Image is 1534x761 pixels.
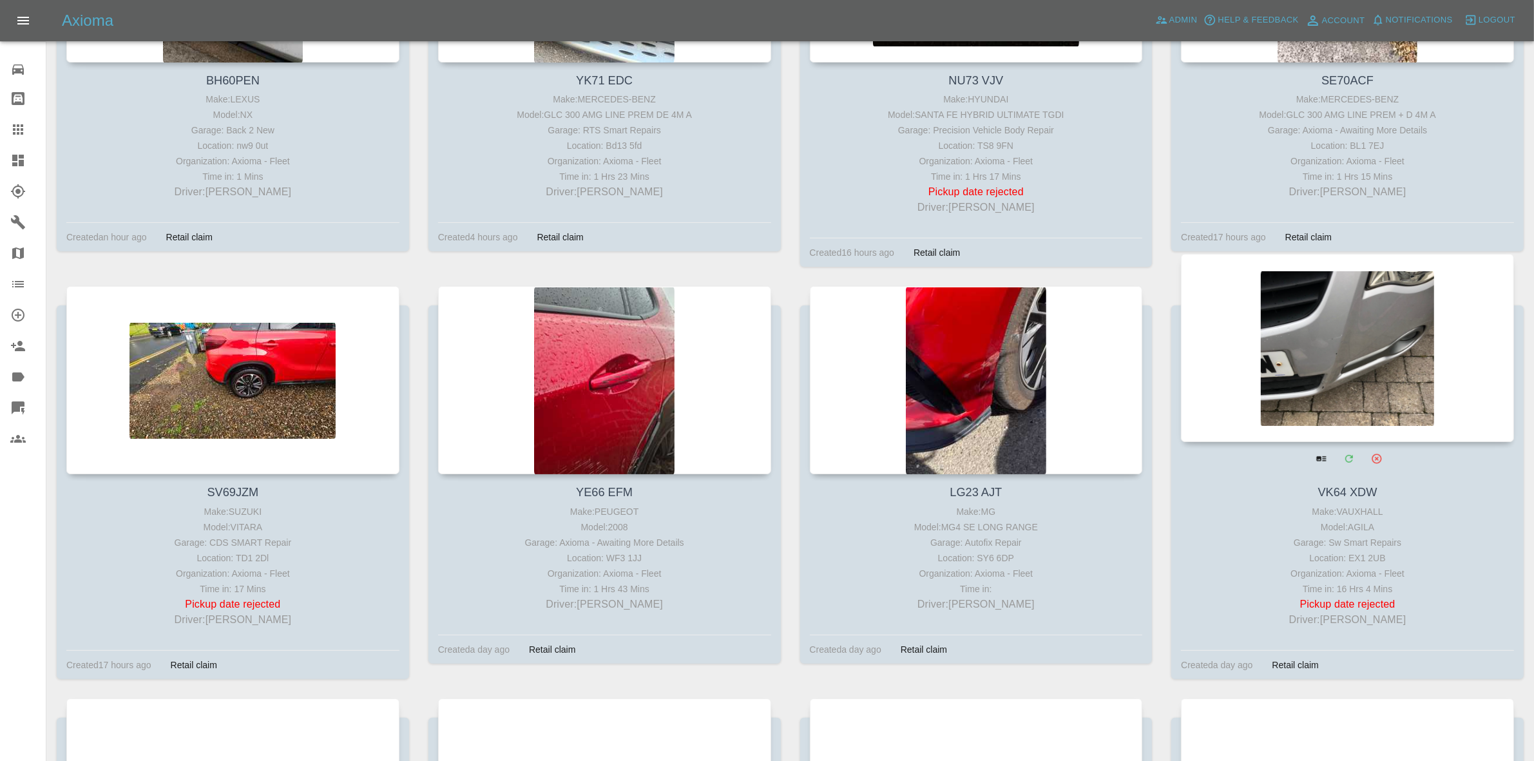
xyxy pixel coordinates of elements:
div: Location: Bd13 5fd [441,138,768,153]
p: Driver: [PERSON_NAME] [70,184,396,200]
div: Retail claim [904,245,970,260]
div: Created a day ago [438,642,510,657]
div: Organization: Axioma - Fleet [1184,153,1511,169]
button: Archive [1363,445,1390,472]
div: Created a day ago [1181,657,1252,673]
button: Help & Feedback [1200,10,1301,30]
div: Organization: Axioma - Fleet [1184,566,1511,581]
div: Created a day ago [810,642,881,657]
div: Model: GLC 300 AMG LINE PREM DE 4M A [441,107,768,122]
div: Retail claim [1263,657,1328,673]
span: Admin [1169,13,1198,28]
div: Time in: [813,581,1140,597]
div: Model: SANTA FE HYBRID ULTIMATE TGDI [813,107,1140,122]
a: VK64 XDW [1318,486,1377,499]
div: Model: 2008 [441,519,768,535]
div: Location: BL1 7EJ [1184,138,1511,153]
a: YE66 EFM [576,486,633,499]
span: Notifications [1386,13,1453,28]
div: Garage: CDS SMART Repair [70,535,396,550]
div: Model: AGILA [1184,519,1511,535]
div: Model: NX [70,107,396,122]
div: Model: MG4 SE LONG RANGE [813,519,1140,535]
div: Created 16 hours ago [810,245,895,260]
p: Driver: [PERSON_NAME] [441,184,768,200]
div: Garage: Back 2 New [70,122,396,138]
a: Account [1302,10,1368,31]
div: Time in: 1 Hrs 43 Mins [441,581,768,597]
div: Location: TS8 9FN [813,138,1140,153]
div: Garage: Axioma - Awaiting More Details [441,535,768,550]
div: Garage: Precision Vehicle Body Repair [813,122,1140,138]
div: Organization: Axioma - Fleet [70,566,396,581]
div: Garage: RTS Smart Repairs [441,122,768,138]
div: Time in: 16 Hrs 4 Mins [1184,581,1511,597]
p: Driver: [PERSON_NAME] [441,597,768,612]
button: Logout [1461,10,1519,30]
div: Created an hour ago [66,229,147,245]
div: Time in: 1 Hrs 23 Mins [441,169,768,184]
div: Retail claim [161,657,227,673]
p: Driver: [PERSON_NAME] [70,612,396,628]
button: Notifications [1368,10,1456,30]
div: Make: MERCEDES-BENZ [441,92,768,107]
div: Make: PEUGEOT [441,504,768,519]
button: Open drawer [8,5,39,36]
div: Location: nw9 0ut [70,138,396,153]
p: Pickup date rejected [70,597,396,612]
div: Make: VAUXHALL [1184,504,1511,519]
span: Help & Feedback [1218,13,1298,28]
p: Driver: [PERSON_NAME] [813,200,1140,215]
div: Organization: Axioma - Fleet [813,566,1140,581]
p: Pickup date rejected [1184,597,1511,612]
p: Driver: [PERSON_NAME] [813,597,1140,612]
div: Garage: Sw Smart Repairs [1184,535,1511,550]
span: Logout [1479,13,1515,28]
div: Retail claim [528,229,593,245]
a: BH60PEN [206,74,260,87]
a: View [1308,445,1334,472]
div: Retail claim [519,642,585,657]
a: SV69JZM [207,486,258,499]
div: Created 4 hours ago [438,229,518,245]
div: Retail claim [891,642,957,657]
p: Driver: [PERSON_NAME] [1184,184,1511,200]
div: Retail claim [1276,229,1341,245]
a: Admin [1152,10,1201,30]
span: Account [1322,14,1365,28]
div: Make: HYUNDAI [813,92,1140,107]
div: Make: LEXUS [70,92,396,107]
a: SE70ACF [1321,74,1374,87]
div: Location: WF3 1JJ [441,550,768,566]
div: Time in: 1 Hrs 17 Mins [813,169,1140,184]
div: Organization: Axioma - Fleet [441,566,768,581]
a: LG23 AJT [950,486,1002,499]
div: Model: GLC 300 AMG LINE PREM + D 4M A [1184,107,1511,122]
div: Garage: Axioma - Awaiting More Details [1184,122,1511,138]
div: Make: MG [813,504,1140,519]
div: Created 17 hours ago [66,657,151,673]
div: Garage: Autofix Repair [813,535,1140,550]
div: Make: MERCEDES-BENZ [1184,92,1511,107]
div: Organization: Axioma - Fleet [813,153,1140,169]
div: Organization: Axioma - Fleet [441,153,768,169]
div: Location: TD1 2Dl [70,550,396,566]
div: Model: VITARA [70,519,396,535]
a: Modify [1336,445,1362,472]
div: Location: SY6 6DP [813,550,1140,566]
a: YK71 EDC [576,74,633,87]
div: Organization: Axioma - Fleet [70,153,396,169]
p: Pickup date rejected [813,184,1140,200]
div: Location: EX1 2UB [1184,550,1511,566]
div: Time in: 17 Mins [70,581,396,597]
div: Time in: 1 Hrs 15 Mins [1184,169,1511,184]
div: Retail claim [157,229,222,245]
div: Created 17 hours ago [1181,229,1266,245]
p: Driver: [PERSON_NAME] [1184,612,1511,628]
div: Make: SUZUKI [70,504,396,519]
h5: Axioma [62,10,113,31]
div: Time in: 1 Mins [70,169,396,184]
a: NU73 VJV [948,74,1003,87]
